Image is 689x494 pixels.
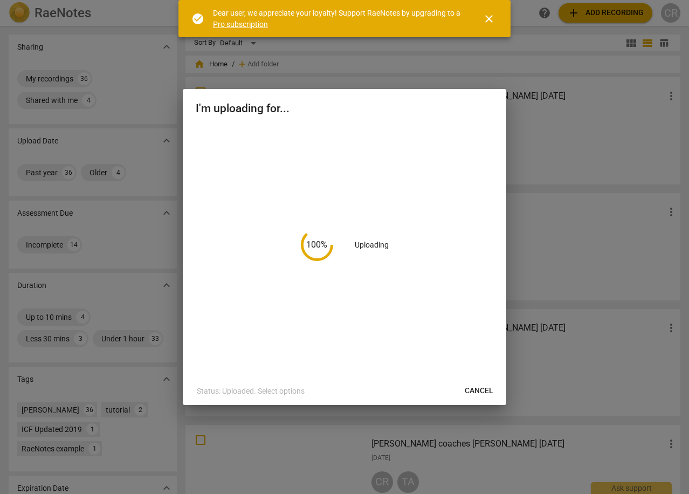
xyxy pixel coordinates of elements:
[213,20,268,29] a: Pro subscription
[456,381,502,401] button: Cancel
[465,386,493,396] span: Cancel
[483,12,495,25] span: close
[197,386,305,397] p: Status: Uploaded. Select options
[213,8,463,30] div: Dear user, we appreciate your loyalty! Support RaeNotes by upgrading to a
[191,12,204,25] span: check_circle
[196,102,493,115] h2: I'm uploading for...
[476,6,502,32] button: Close
[355,239,389,251] p: Uploading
